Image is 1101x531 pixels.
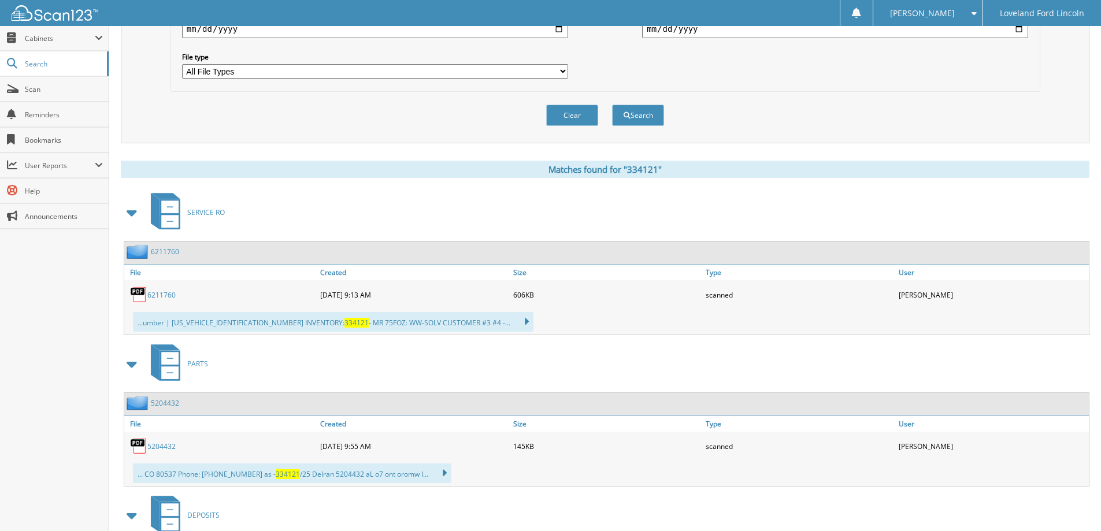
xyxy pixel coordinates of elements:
[25,110,103,120] span: Reminders
[127,244,151,259] img: folder2.png
[130,437,147,455] img: PDF.png
[133,312,533,332] div: ...umber | [US_VEHICLE_IDENTIFICATION_NUMBER] INVENTORY: - MR 75FOZ: WW-SOLV CUSTOMER #3 #4 -...
[187,359,208,369] span: PARTS
[130,286,147,303] img: PDF.png
[25,211,103,221] span: Announcements
[147,290,176,300] a: 6211760
[703,283,896,306] div: scanned
[144,190,225,235] a: SERVICE RO
[127,396,151,410] img: folder2.png
[317,435,510,458] div: [DATE] 9:55 AM
[25,186,103,196] span: Help
[317,283,510,306] div: [DATE] 9:13 AM
[896,416,1089,432] a: User
[25,161,95,170] span: User Reports
[546,105,598,126] button: Clear
[25,34,95,43] span: Cabinets
[187,510,220,520] span: DEPOSITS
[510,435,703,458] div: 145KB
[344,318,369,328] span: 334121
[151,398,179,408] a: 5204432
[12,5,98,21] img: scan123-logo-white.svg
[1000,10,1084,17] span: Loveland Ford Lincoln
[182,20,568,38] input: start
[510,265,703,280] a: Size
[187,207,225,217] span: SERVICE RO
[25,135,103,145] span: Bookmarks
[25,59,101,69] span: Search
[510,416,703,432] a: Size
[182,52,568,62] label: File type
[317,416,510,432] a: Created
[124,265,317,280] a: File
[124,416,317,432] a: File
[144,341,208,387] a: PARTS
[896,265,1089,280] a: User
[896,435,1089,458] div: [PERSON_NAME]
[121,161,1089,178] div: Matches found for "334121"
[642,20,1028,38] input: end
[703,265,896,280] a: Type
[703,435,896,458] div: scanned
[147,441,176,451] a: 5204432
[510,283,703,306] div: 606KB
[612,105,664,126] button: Search
[276,469,300,479] span: 334121
[896,283,1089,306] div: [PERSON_NAME]
[317,265,510,280] a: Created
[151,247,179,257] a: 6211760
[1043,476,1101,531] iframe: Chat Widget
[133,463,451,483] div: ... CO 80537 Phone: [PHONE_NUMBER] as - /25 Delran 5204432 aL o7 ont oromw I...
[25,84,103,94] span: Scan
[703,416,896,432] a: Type
[890,10,955,17] span: [PERSON_NAME]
